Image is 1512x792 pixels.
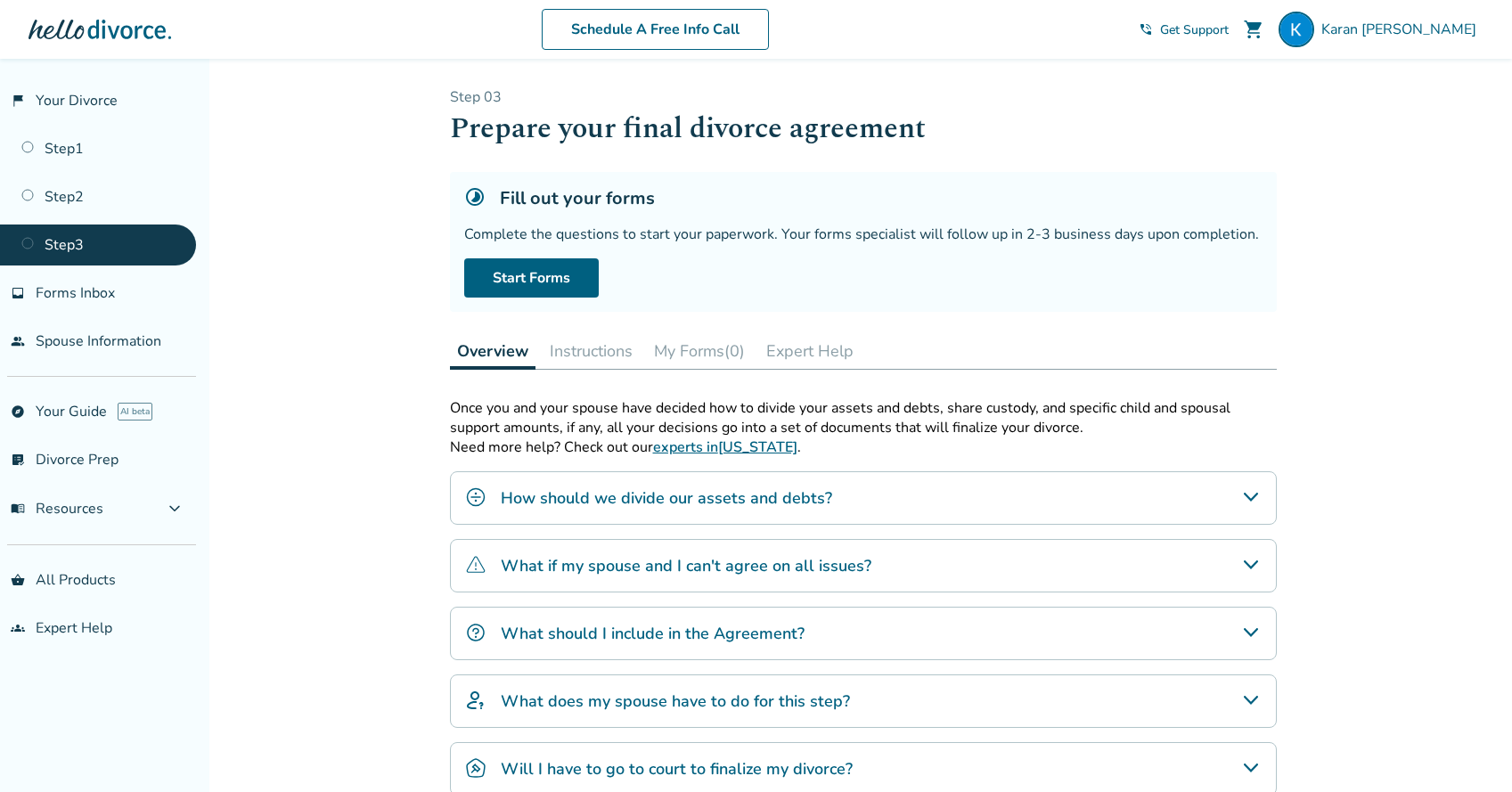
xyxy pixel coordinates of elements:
[450,674,1277,728] div: What does my spouse have to do for this step?
[543,333,640,369] button: Instructions
[11,621,25,635] span: groups
[11,94,25,108] span: flag_2
[450,333,535,370] button: Overview
[450,87,1277,107] p: Step 0 3
[653,437,797,457] a: experts in[US_STATE]
[450,398,1277,437] div: Once you and your spouse have decided how to divide your assets and debts, share custody, and spe...
[464,225,1263,244] div: Complete the questions to start your paperwork. Your forms specialist will follow up in 2-3 busin...
[542,9,769,50] a: Schedule A Free Info Call
[11,573,25,587] span: shopping_basket
[450,107,1277,151] h1: Prepare your final divorce agreement
[465,757,486,779] img: Will I have to go to court to finalize my divorce?
[501,622,805,645] h4: What should I include in the Agreement?
[118,403,152,420] span: AI beta
[501,757,853,780] h4: Will I have to go to court to finalize my divorce?
[11,286,25,300] span: inbox
[501,486,832,510] h4: How should we divide our assets and debts?
[465,690,486,711] img: What does my spouse have to do for this step?
[1279,12,1314,47] img: Karan Bathla
[1423,706,1512,792] iframe: Chat Widget
[450,607,1277,660] div: What should I include in the Agreement?
[500,186,655,210] h5: Fill out your forms
[11,502,25,516] span: menu_book
[1139,22,1153,37] span: phone_in_talk
[11,404,25,419] span: explore
[450,437,1277,457] p: Need more help? Check out our .
[450,471,1277,525] div: How should we divide our assets and debts?
[501,690,850,713] h4: What does my spouse have to do for this step?
[1243,19,1264,40] span: shopping_cart
[647,333,752,369] button: My Forms(0)
[759,333,861,369] button: Expert Help
[464,258,599,298] a: Start Forms
[501,554,871,577] h4: What if my spouse and I can't agree on all issues?
[1160,21,1229,38] span: Get Support
[465,622,486,643] img: What should I include in the Agreement?
[465,486,486,508] img: How should we divide our assets and debts?
[1321,20,1483,39] span: Karan [PERSON_NAME]
[1139,21,1229,38] a: phone_in_talkGet Support
[11,499,103,518] span: Resources
[450,539,1277,592] div: What if my spouse and I can't agree on all issues?
[11,334,25,348] span: people
[465,554,486,576] img: What if my spouse and I can't agree on all issues?
[164,498,185,519] span: expand_more
[11,453,25,467] span: list_alt_check
[36,283,115,303] span: Forms Inbox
